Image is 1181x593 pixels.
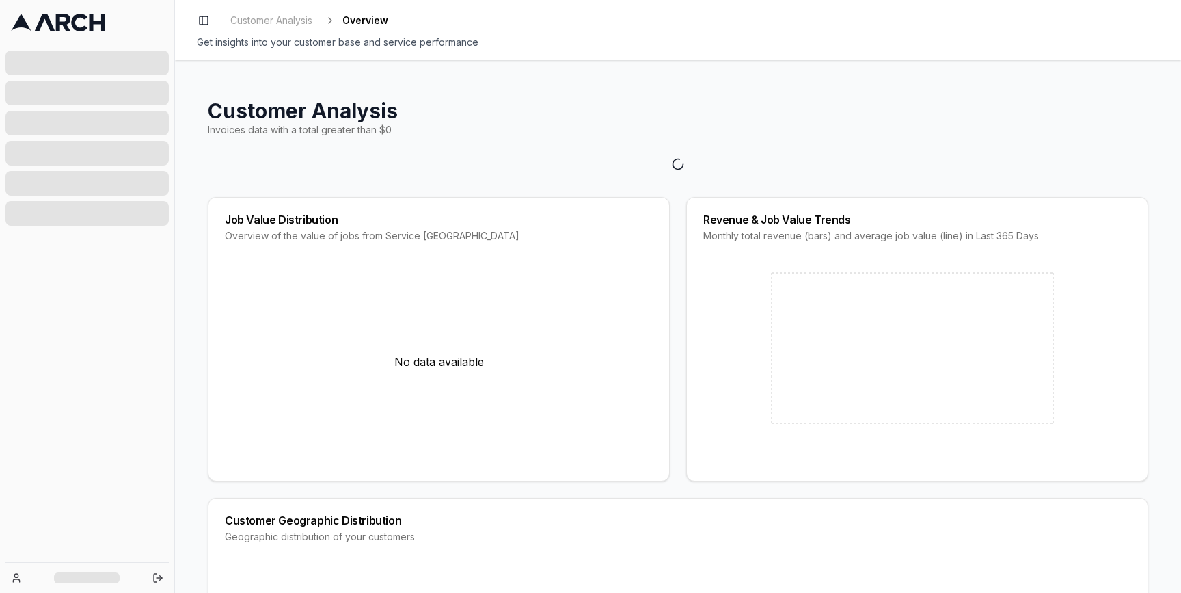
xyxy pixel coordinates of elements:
[230,14,312,27] span: Customer Analysis
[225,11,318,30] a: Customer Analysis
[703,214,1131,225] div: Revenue & Job Value Trends
[225,530,1131,544] div: Geographic distribution of your customers
[148,568,167,588] button: Log out
[703,229,1131,243] div: Monthly total revenue (bars) and average job value (line) in Last 365 Days
[225,515,1131,526] div: Customer Geographic Distribution
[225,214,653,225] div: Job Value Distribution
[208,123,1148,137] div: Invoices data with a total greater than $0
[225,259,653,464] div: No data available
[197,36,1159,49] div: Get insights into your customer base and service performance
[225,11,388,30] nav: breadcrumb
[208,98,1148,123] h1: Customer Analysis
[225,229,653,243] div: Overview of the value of jobs from Service [GEOGRAPHIC_DATA]
[342,14,388,27] span: Overview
